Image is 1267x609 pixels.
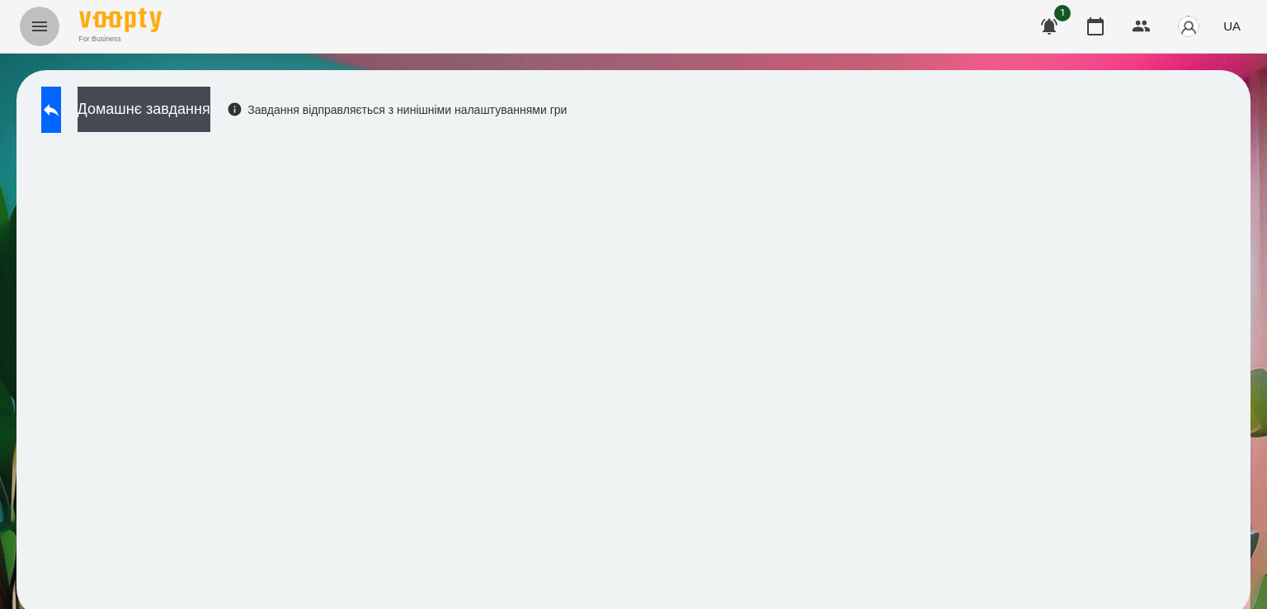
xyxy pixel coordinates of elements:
[79,34,162,45] span: For Business
[1223,17,1241,35] span: UA
[20,7,59,46] button: Menu
[78,87,210,132] button: Домашнє завдання
[227,101,568,118] div: Завдання відправляється з нинішніми налаштуваннями гри
[79,8,162,32] img: Voopty Logo
[1054,5,1071,21] span: 1
[1217,11,1247,41] button: UA
[1177,15,1200,38] img: avatar_s.png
